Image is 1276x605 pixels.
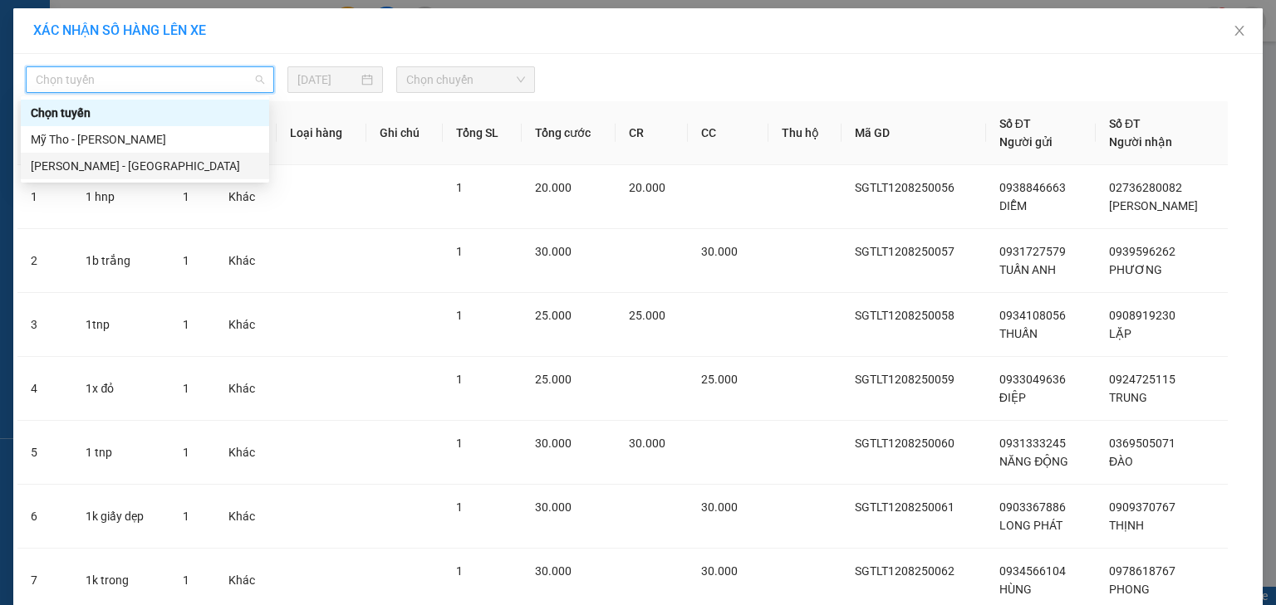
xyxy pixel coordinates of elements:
[701,500,738,514] span: 30.000
[1109,309,1175,322] span: 0908919230
[1109,500,1175,514] span: 0909370767
[17,229,72,293] td: 2
[72,421,169,485] td: 1 tnp
[999,519,1063,532] span: LONG PHÁT
[456,500,463,514] span: 1
[999,583,1032,596] span: HÙNG
[1109,135,1172,149] span: Người nhận
[21,126,269,153] div: Mỹ Tho - Hồ Chí Minh
[629,181,665,194] span: 20.000
[31,104,259,122] div: Chọn tuyến
[72,229,169,293] td: 1b trắng
[277,101,367,165] th: Loại hàng
[535,181,572,194] span: 20.000
[855,245,955,258] span: SGTLT1208250057
[1109,181,1182,194] span: 02736280082
[855,373,955,386] span: SGTLT1208250059
[406,67,526,92] span: Chọn chuyến
[999,373,1066,386] span: 0933049636
[456,309,463,322] span: 1
[72,357,169,421] td: 1x đỏ
[72,165,169,229] td: 1 hnp
[17,485,72,549] td: 6
[215,165,276,229] td: Khác
[688,101,768,165] th: CC
[72,293,169,357] td: 1tnp
[999,199,1027,212] span: DIỄM
[535,309,572,322] span: 25.000
[215,293,276,357] td: Khác
[629,437,665,450] span: 30.000
[999,455,1068,468] span: NĂNG ĐỘNG
[629,309,665,322] span: 25.000
[616,101,688,165] th: CR
[33,22,206,38] span: XÁC NHẬN SỐ HÀNG LÊN XE
[215,357,276,421] td: Khác
[17,293,72,357] td: 3
[768,101,842,165] th: Thu hộ
[183,190,189,203] span: 1
[842,101,986,165] th: Mã GD
[456,437,463,450] span: 1
[183,510,189,523] span: 1
[17,165,72,229] td: 1
[17,421,72,485] td: 5
[366,101,443,165] th: Ghi chú
[1109,455,1133,468] span: ĐÀO
[999,263,1056,276] span: TUẤN ANH
[855,437,955,450] span: SGTLT1208250060
[21,100,269,126] div: Chọn tuyến
[17,101,72,165] th: STT
[1109,583,1150,596] span: PHONG
[855,181,955,194] span: SGTLT1208250056
[1109,564,1175,578] span: 0978618767
[999,500,1066,514] span: 0903367886
[183,573,189,587] span: 1
[183,446,189,459] span: 1
[999,437,1066,450] span: 0931333245
[535,437,572,450] span: 30.000
[1109,391,1147,404] span: TRUNG
[1109,519,1144,532] span: THỊNH
[855,500,955,514] span: SGTLT1208250061
[701,564,738,578] span: 30.000
[1109,245,1175,258] span: 0939596262
[999,181,1066,194] span: 0938846663
[1109,327,1131,340] span: LẶP
[535,500,572,514] span: 30.000
[297,71,358,89] input: 12/08/2025
[535,373,572,386] span: 25.000
[999,245,1066,258] span: 0931727579
[1216,8,1263,55] button: Close
[999,564,1066,578] span: 0934566104
[36,67,264,92] span: Chọn tuyến
[1109,117,1141,130] span: Số ĐT
[183,254,189,267] span: 1
[72,485,169,549] td: 1k giấy dẹp
[215,229,276,293] td: Khác
[1109,199,1198,212] span: [PERSON_NAME]
[999,327,1038,340] span: THUẤN
[215,421,276,485] td: Khác
[31,130,259,149] div: Mỹ Tho - [PERSON_NAME]
[1109,437,1175,450] span: 0369505071
[215,485,276,549] td: Khác
[701,373,738,386] span: 25.000
[1233,24,1246,37] span: close
[456,181,463,194] span: 1
[183,382,189,395] span: 1
[1109,373,1175,386] span: 0924725115
[522,101,616,165] th: Tổng cước
[17,357,72,421] td: 4
[855,309,955,322] span: SGTLT1208250058
[999,309,1066,322] span: 0934108056
[999,135,1053,149] span: Người gửi
[456,245,463,258] span: 1
[183,318,189,331] span: 1
[31,157,259,175] div: [PERSON_NAME] - [GEOGRAPHIC_DATA]
[701,245,738,258] span: 30.000
[1109,263,1162,276] span: PHƯƠNG
[535,245,572,258] span: 30.000
[999,391,1026,404] span: ĐIỆP
[456,564,463,578] span: 1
